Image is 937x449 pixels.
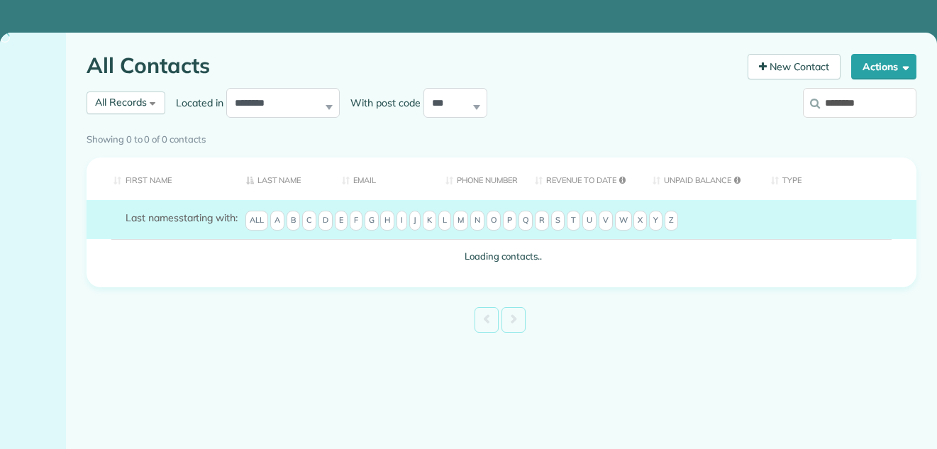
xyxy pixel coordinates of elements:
span: A [270,211,284,231]
th: Email: activate to sort column ascending [331,157,435,201]
span: B [287,211,300,231]
a: New Contact [748,54,841,79]
span: D [318,211,333,231]
span: S [551,211,565,231]
span: I [397,211,407,231]
span: W [615,211,632,231]
h1: All Contacts [87,54,737,77]
span: Y [649,211,662,231]
td: Loading contacts.. [87,239,916,274]
span: E [335,211,348,231]
span: R [535,211,549,231]
span: H [380,211,394,231]
span: T [567,211,580,231]
th: Revenue to Date: activate to sort column ascending [524,157,642,201]
div: Showing 0 to 0 of 0 contacts [87,127,916,147]
th: Type: activate to sort column ascending [760,157,916,201]
span: G [365,211,379,231]
span: Q [519,211,533,231]
label: With post code [340,96,423,110]
span: X [633,211,647,231]
span: J [409,211,421,231]
span: Z [665,211,678,231]
span: M [453,211,468,231]
label: starting with: [126,211,238,225]
span: O [487,211,501,231]
span: All [245,211,268,231]
th: Unpaid Balance: activate to sort column ascending [642,157,760,201]
span: Last names [126,211,179,224]
span: U [582,211,597,231]
span: N [470,211,484,231]
button: Actions [851,54,916,79]
th: Phone number: activate to sort column ascending [435,157,524,201]
th: First Name: activate to sort column ascending [87,157,235,201]
span: All Records [95,96,147,109]
th: Last Name: activate to sort column descending [235,157,332,201]
span: P [503,211,516,231]
span: V [599,211,613,231]
span: F [350,211,362,231]
span: C [302,211,316,231]
span: L [438,211,451,231]
span: K [423,211,436,231]
label: Located in [165,96,226,110]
